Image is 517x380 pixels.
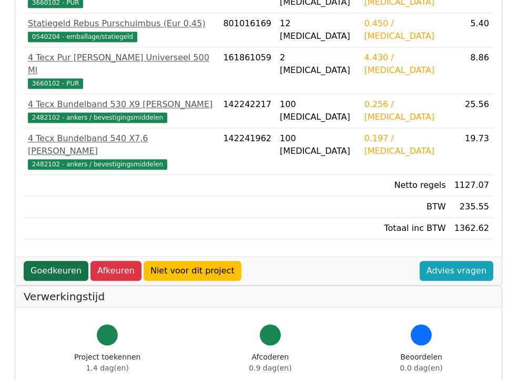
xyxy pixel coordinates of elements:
td: 1127.07 [450,175,493,196]
td: 161861059 [219,47,276,94]
a: 4 Tecx Bundelband 530 X9 [PERSON_NAME]2482102 - ankers / bevestigingsmiddelen [28,98,215,123]
td: 19.73 [450,128,493,175]
a: Statiegeld Rebus Purschuimbus (Eur 0,45)0540204 - emballage/statiegeld [28,17,215,43]
td: 25.56 [450,94,493,128]
div: 0.197 / [MEDICAL_DATA] [364,132,446,157]
td: Totaal inc BTW [360,218,450,239]
td: 1362.62 [450,218,493,239]
div: Beoordelen [400,352,443,374]
div: Afcoderen [249,352,291,374]
a: Goedkeuren [24,261,88,281]
td: 142242217 [219,94,276,128]
div: 4.430 / [MEDICAL_DATA] [364,51,446,77]
span: 1.4 dag(en) [86,364,129,372]
td: BTW [360,196,450,218]
span: 0540204 - emballage/statiegeld [28,31,137,42]
div: 4 Tecx Bundelband 530 X9 [PERSON_NAME] [28,98,215,111]
div: 4 Tecx Pur [PERSON_NAME] Universeel 500 Ml [28,51,215,77]
h5: Verwerkingstijd [24,290,493,303]
a: Afkeuren [90,261,141,281]
span: 0.9 dag(en) [249,364,291,372]
td: 801016169 [219,13,276,47]
div: 100 [MEDICAL_DATA] [280,132,356,157]
a: 4 Tecx Bundelband 540 X7,6 [PERSON_NAME]2482102 - ankers / bevestigingsmiddelen [28,132,215,170]
td: 5.40 [450,13,493,47]
div: 100 [MEDICAL_DATA] [280,98,356,123]
div: 0.450 / [MEDICAL_DATA] [364,17,446,43]
span: 0.0 dag(en) [400,364,443,372]
a: Advies vragen [420,261,493,281]
div: Statiegeld Rebus Purschuimbus (Eur 0,45) [28,17,215,30]
a: 4 Tecx Pur [PERSON_NAME] Universeel 500 Ml3660102 - PUR [28,51,215,89]
div: 4 Tecx Bundelband 540 X7,6 [PERSON_NAME] [28,132,215,157]
div: 2 [MEDICAL_DATA] [280,51,356,77]
div: Project toekennen [74,352,140,374]
span: 3660102 - PUR [28,78,83,89]
span: 2482102 - ankers / bevestigingsmiddelen [28,159,167,170]
div: 0.256 / [MEDICAL_DATA] [364,98,446,123]
a: Niet voor dit project [144,261,241,281]
td: 8.86 [450,47,493,94]
td: Netto regels [360,175,450,196]
div: 12 [MEDICAL_DATA] [280,17,356,43]
td: 142241962 [219,128,276,175]
span: 2482102 - ankers / bevestigingsmiddelen [28,112,167,123]
td: 235.55 [450,196,493,218]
